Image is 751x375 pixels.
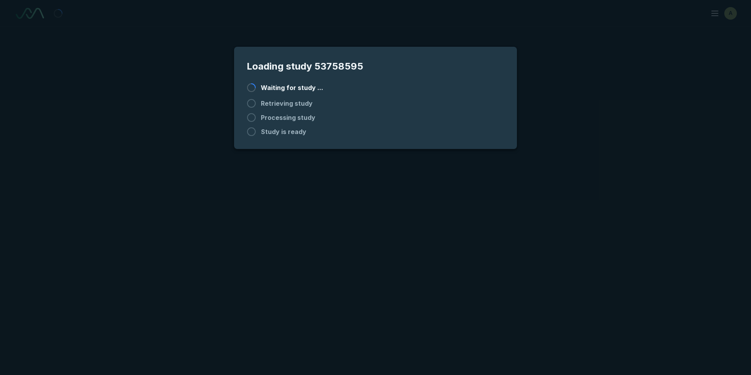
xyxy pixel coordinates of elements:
[261,99,313,108] span: Retrieving study
[247,59,504,74] span: Loading study 53758595
[234,47,517,149] div: modal
[261,83,323,92] span: Waiting for study ...
[261,127,306,136] span: Study is ready
[261,113,315,122] span: Processing study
